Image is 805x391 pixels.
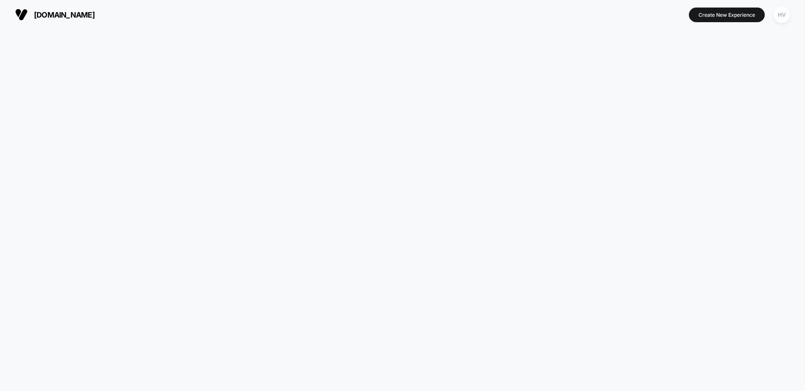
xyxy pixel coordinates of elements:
img: Visually logo [15,8,28,21]
button: HV [771,6,792,23]
button: [DOMAIN_NAME] [13,8,97,21]
div: HV [774,7,790,23]
span: [DOMAIN_NAME] [34,10,95,19]
button: Create New Experience [689,8,765,22]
